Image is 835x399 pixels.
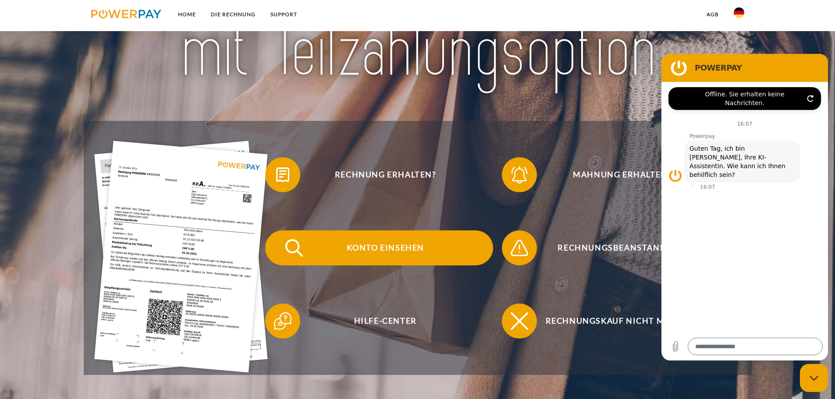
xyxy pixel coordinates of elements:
[171,7,203,22] a: Home
[278,304,493,339] span: Hilfe-Center
[508,237,530,259] img: qb_warning.svg
[515,230,729,265] span: Rechnungsbeanstandung
[515,157,729,192] span: Mahnung erhalten?
[278,230,493,265] span: Konto einsehen
[502,157,730,192] button: Mahnung erhalten?
[502,230,730,265] button: Rechnungsbeanstandung
[263,7,305,22] a: SUPPORT
[502,304,730,339] button: Rechnungskauf nicht möglich
[699,7,726,22] a: agb
[265,157,493,192] button: Rechnung erhalten?
[272,164,294,186] img: qb_bill.svg
[734,7,744,18] img: de
[278,157,493,192] span: Rechnung erhalten?
[272,310,294,332] img: qb_help.svg
[265,304,493,339] button: Hilfe-Center
[508,310,530,332] img: qb_close.svg
[515,304,729,339] span: Rechnungskauf nicht möglich
[283,237,305,259] img: qb_search.svg
[91,10,162,18] img: logo-powerpay.svg
[265,230,493,265] button: Konto einsehen
[800,364,828,392] iframe: Schaltfläche zum Öffnen des Messaging-Fensters; Konversation läuft
[661,54,828,360] iframe: Messaging-Fenster
[203,7,263,22] a: DIE RECHNUNG
[94,141,268,373] img: single_invoice_powerpay_de.jpg
[508,164,530,186] img: qb_bell.svg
